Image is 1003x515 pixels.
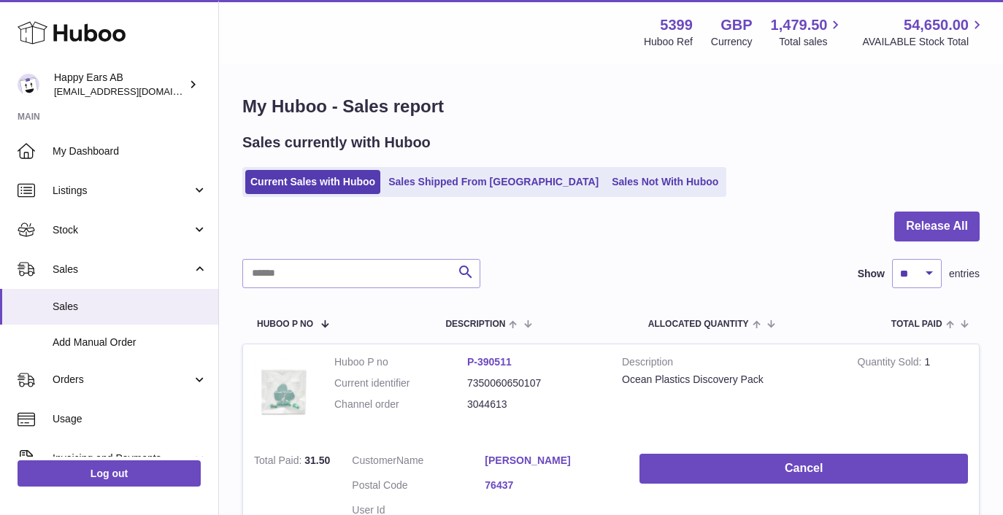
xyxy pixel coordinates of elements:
[53,336,207,349] span: Add Manual Order
[622,373,836,387] div: Ocean Plastics Discovery Pack
[858,356,925,371] strong: Quantity Sold
[847,344,979,443] td: 1
[54,71,185,98] div: Happy Ears AB
[862,15,985,49] a: 54,650.00 AVAILABLE Stock Total
[352,454,485,471] dt: Name
[53,223,192,237] span: Stock
[352,479,485,496] dt: Postal Code
[245,170,380,194] a: Current Sales with Huboo
[607,170,723,194] a: Sales Not With Huboo
[242,95,980,118] h1: My Huboo - Sales report
[445,320,505,329] span: Description
[53,144,207,158] span: My Dashboard
[54,85,215,97] span: [EMAIL_ADDRESS][DOMAIN_NAME]
[894,212,980,241] button: Release All
[53,300,207,314] span: Sales
[904,15,969,35] span: 54,650.00
[467,398,600,411] dd: 3044613
[771,15,828,35] span: 1,479.50
[779,35,844,49] span: Total sales
[771,15,845,49] a: 1,479.50 Total sales
[254,355,312,428] img: 53991642634710.jpg
[485,454,618,468] a: [PERSON_NAME]
[18,74,39,96] img: 3pl@happyearsearplugs.com
[257,320,313,329] span: Huboo P no
[644,35,693,49] div: Huboo Ref
[334,398,467,411] dt: Channel order
[304,454,330,466] span: 31.50
[18,460,201,487] a: Log out
[53,263,192,276] span: Sales
[53,412,207,426] span: Usage
[467,376,600,390] dd: 7350060650107
[949,267,980,281] span: entries
[891,320,942,329] span: Total paid
[53,373,192,387] span: Orders
[352,454,396,466] span: Customer
[242,133,431,152] h2: Sales currently with Huboo
[485,479,618,492] a: 76437
[639,454,968,484] button: Cancel
[53,452,192,465] span: Invoicing and Payments
[467,356,512,368] a: P-390511
[383,170,604,194] a: Sales Shipped From [GEOGRAPHIC_DATA]
[660,15,693,35] strong: 5399
[53,184,192,198] span: Listings
[622,355,836,373] strong: Description
[711,35,753,49] div: Currency
[858,267,885,281] label: Show
[254,454,304,470] strong: Total Paid
[862,35,985,49] span: AVAILABLE Stock Total
[334,376,467,390] dt: Current identifier
[334,355,467,369] dt: Huboo P no
[648,320,749,329] span: ALLOCATED Quantity
[720,15,752,35] strong: GBP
